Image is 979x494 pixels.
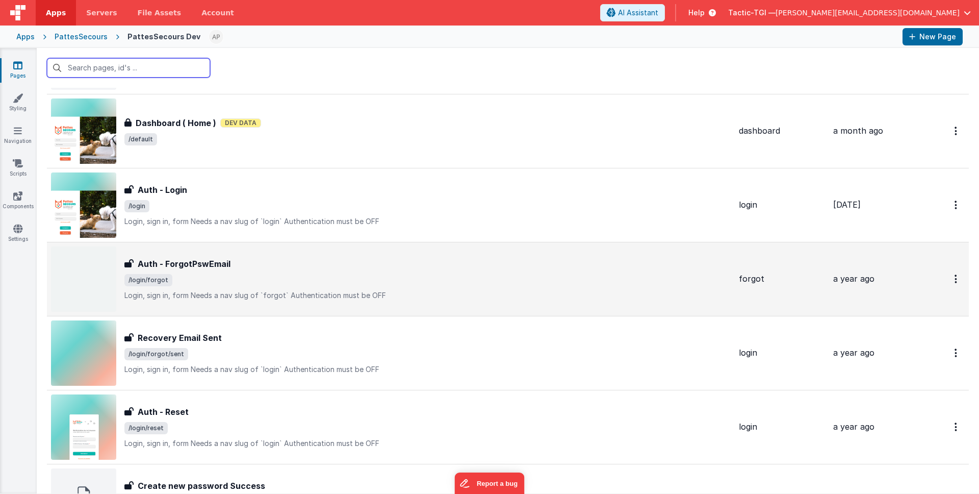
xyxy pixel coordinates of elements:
[833,348,874,358] span: a year ago
[728,8,776,18] span: Tactic-TGI —
[138,332,222,344] h3: Recovery Email Sent
[688,8,705,18] span: Help
[46,8,66,18] span: Apps
[124,216,731,227] p: Login, sign in, form Needs a nav slug of `login` Authentication must be OFF
[138,8,182,18] span: File Assets
[600,4,665,21] button: AI Assistant
[124,348,188,360] span: /login/forgot/sent
[739,347,825,359] div: login
[728,8,971,18] button: Tactic-TGI — [PERSON_NAME][EMAIL_ADDRESS][DOMAIN_NAME]
[220,118,261,128] span: Dev Data
[833,274,874,284] span: a year ago
[124,290,731,301] p: Login, sign in, form Needs a nav slug of `forgot` Authentication must be OFF
[127,32,200,42] div: PattesSecours Dev
[47,58,210,78] input: Search pages, id's ...
[55,32,108,42] div: PattesSecours
[739,273,825,285] div: forgot
[138,258,230,270] h3: Auth - ForgotPswEmail
[833,422,874,432] span: a year ago
[948,120,965,141] button: Options
[948,268,965,289] button: Options
[124,364,731,375] p: Login, sign in, form Needs a nav slug of `login` Authentication must be OFF
[138,480,265,492] h3: Create new password Success
[124,422,168,434] span: /login/reset
[124,133,157,145] span: /default
[618,8,658,18] span: AI Assistant
[948,416,965,437] button: Options
[948,342,965,363] button: Options
[739,421,825,433] div: login
[124,438,731,449] p: Login, sign in, form Needs a nav slug of `login` Authentication must be OFF
[739,199,825,211] div: login
[16,32,35,42] div: Apps
[86,8,117,18] span: Servers
[903,28,963,45] button: New Page
[739,125,825,137] div: dashboard
[124,274,172,286] span: /login/forgot
[124,200,149,212] span: /login
[776,8,960,18] span: [PERSON_NAME][EMAIL_ADDRESS][DOMAIN_NAME]
[136,117,216,129] h3: Dashboard ( Home )
[948,194,965,215] button: Options
[833,126,883,136] span: a month ago
[138,184,187,196] h3: Auth - Login
[833,200,861,210] span: [DATE]
[455,473,525,494] iframe: Marker.io feedback button
[209,30,223,44] img: c78abd8586fb0502950fd3f28e86ae42
[138,406,189,418] h3: Auth - Reset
